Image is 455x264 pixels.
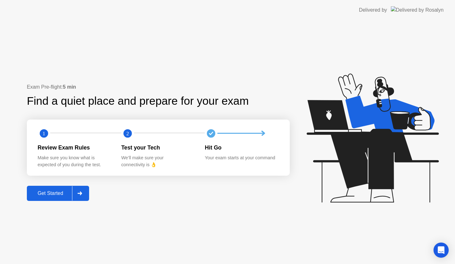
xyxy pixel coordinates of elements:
b: 5 min [63,84,76,90]
div: Test your Tech [121,144,195,152]
div: Your exam starts at your command [205,155,278,161]
img: Delivered by Rosalyn [391,6,444,14]
div: We’ll make sure your connectivity is 👌 [121,155,195,168]
text: 2 [126,130,129,136]
div: Delivered by [359,6,387,14]
button: Get Started [27,186,89,201]
div: Get Started [29,191,72,196]
div: Hit Go [205,144,278,152]
div: Review Exam Rules [38,144,111,152]
div: Exam Pre-flight: [27,83,290,91]
div: Open Intercom Messenger [434,243,449,258]
div: Make sure you know what is expected of you during the test. [38,155,111,168]
text: 1 [43,130,45,136]
div: Find a quiet place and prepare for your exam [27,93,250,109]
